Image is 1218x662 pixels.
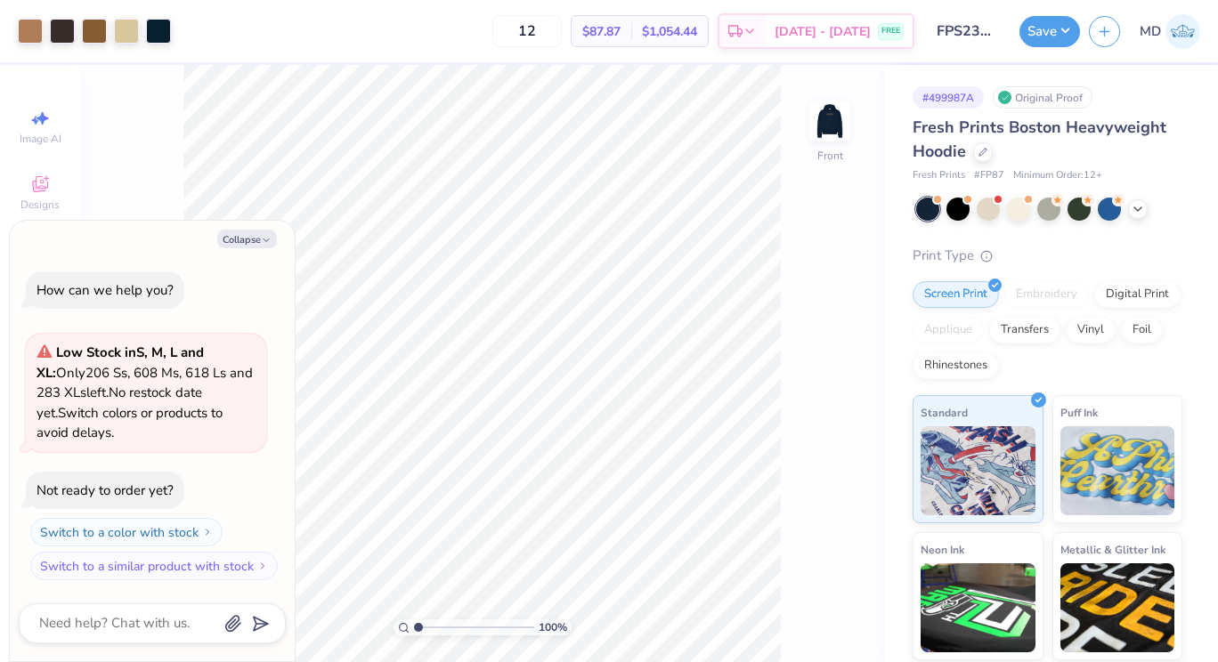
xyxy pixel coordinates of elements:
button: Save [1019,16,1080,47]
span: 100 % [539,619,567,635]
div: Screen Print [913,281,999,308]
span: Neon Ink [921,540,964,559]
img: Front [812,103,848,139]
img: Switch to a color with stock [202,527,213,537]
span: Standard [921,403,968,422]
img: Switch to a similar product with stock [257,561,268,571]
strong: Low Stock in S, M, L and XL : [37,343,204,382]
span: $1,054.44 [642,22,697,41]
div: Not ready to order yet? [37,481,174,499]
span: No restock date yet. [37,383,202,422]
img: Neon Ink [921,563,1035,652]
span: # FP87 [974,168,1004,183]
div: Transfers [989,317,1060,343]
span: FREE [881,25,900,37]
span: [DATE] - [DATE] [775,22,871,41]
div: Rhinestones [913,352,999,379]
span: Fresh Prints Boston Heavyweight Hoodie [913,117,1166,162]
button: Switch to a color with stock [30,518,223,546]
button: Switch to a similar product with stock [30,552,278,580]
div: Foil [1121,317,1163,343]
a: MD [1140,14,1200,49]
div: Front [817,148,843,164]
button: Collapse [217,230,277,248]
img: Mads De Vera [1165,14,1200,49]
div: Original Proof [993,86,1092,109]
span: Metallic & Glitter Ink [1060,540,1165,559]
span: Fresh Prints [913,168,965,183]
div: Applique [913,317,984,343]
span: Designs [20,198,60,212]
div: Digital Print [1094,281,1181,308]
span: Minimum Order: 12 + [1013,168,1102,183]
span: Only 206 Ss, 608 Ms, 618 Ls and 283 XLs left. Switch colors or products to avoid delays. [37,343,253,441]
div: Embroidery [1004,281,1089,308]
span: MD [1140,21,1161,42]
span: Puff Ink [1060,403,1098,422]
span: Image AI [20,132,61,146]
input: Untitled Design [923,13,1011,49]
img: Standard [921,426,1035,515]
img: Puff Ink [1060,426,1175,515]
span: $87.87 [582,22,621,41]
div: Vinyl [1066,317,1116,343]
img: Metallic & Glitter Ink [1060,563,1175,652]
div: How can we help you? [37,281,174,299]
div: Print Type [913,246,1182,266]
div: # 499987A [913,86,984,109]
input: – – [492,15,562,47]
